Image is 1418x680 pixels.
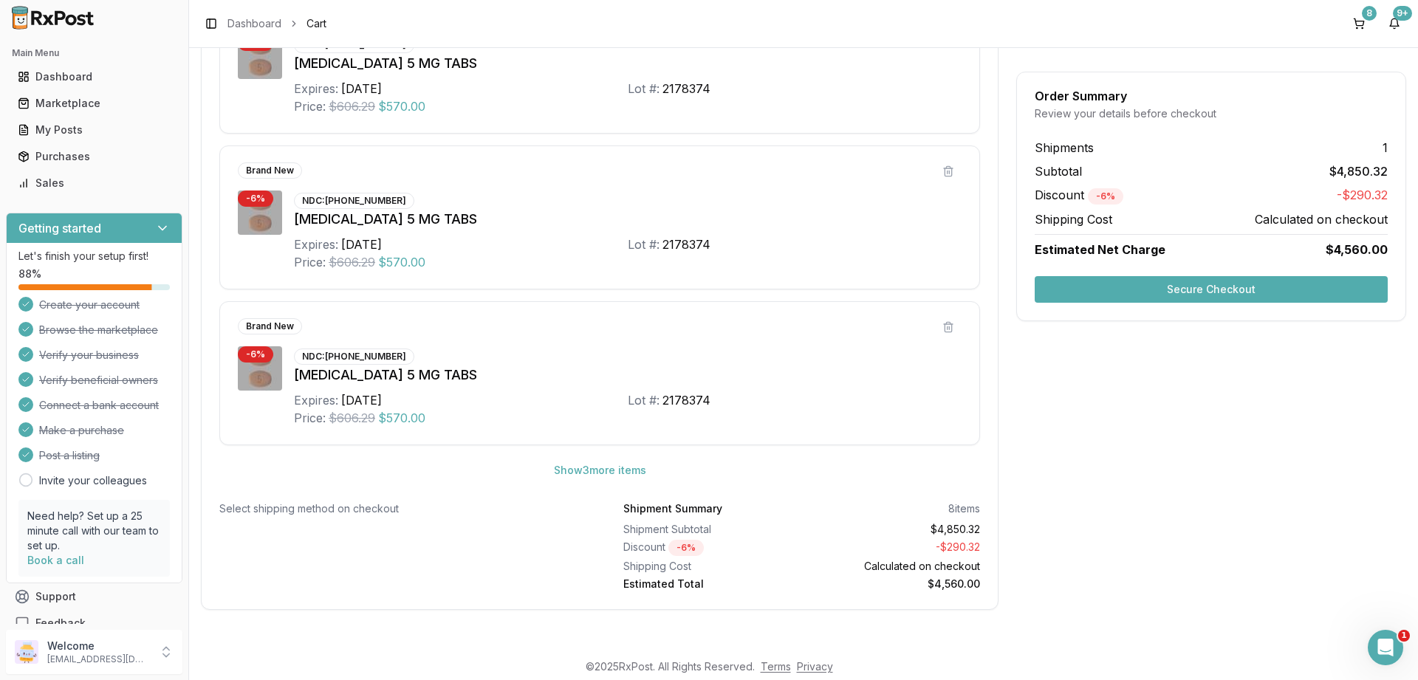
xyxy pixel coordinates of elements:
[39,348,139,363] span: Verify your business
[668,540,704,556] div: - 6 %
[6,65,182,89] button: Dashboard
[18,149,171,164] div: Purchases
[47,653,150,665] p: [EMAIL_ADDRESS][DOMAIN_NAME]
[6,92,182,115] button: Marketplace
[628,80,660,97] div: Lot #:
[294,348,414,365] div: NDC: [PHONE_NUMBER]
[294,236,338,253] div: Expires:
[294,409,326,427] div: Price:
[808,577,981,591] div: $4,560.00
[1347,12,1371,35] button: 8
[1368,630,1403,665] iframe: Intercom live chat
[18,176,171,190] div: Sales
[294,97,326,115] div: Price:
[1398,630,1410,642] span: 1
[341,236,382,253] div: [DATE]
[623,522,796,537] div: Shipment Subtotal
[39,473,147,488] a: Invite your colleagues
[39,423,124,438] span: Make a purchase
[1088,188,1123,205] div: - 6 %
[761,660,791,673] a: Terms
[6,6,100,30] img: RxPost Logo
[238,346,282,391] img: Eliquis 5 MG TABS
[47,639,150,653] p: Welcome
[238,318,302,334] div: Brand New
[623,559,796,574] div: Shipping Cost
[15,640,38,664] img: User avatar
[662,236,710,253] div: 2178374
[329,253,375,271] span: $606.29
[238,346,273,363] div: - 6 %
[12,117,177,143] a: My Posts
[6,145,182,168] button: Purchases
[39,298,140,312] span: Create your account
[1035,210,1112,228] span: Shipping Cost
[294,253,326,271] div: Price:
[39,448,100,463] span: Post a listing
[227,16,326,31] nav: breadcrumb
[797,660,833,673] a: Privacy
[18,267,41,281] span: 88 %
[1035,242,1165,257] span: Estimated Net Charge
[1393,6,1412,21] div: 9+
[808,559,981,574] div: Calculated on checkout
[18,219,101,237] h3: Getting started
[623,540,796,556] div: Discount
[1035,188,1123,202] span: Discount
[294,53,962,74] div: [MEDICAL_DATA] 5 MG TABS
[1362,6,1377,21] div: 8
[6,583,182,610] button: Support
[12,170,177,196] a: Sales
[808,540,981,556] div: - $290.32
[294,80,338,97] div: Expires:
[662,80,710,97] div: 2178374
[6,610,182,636] button: Feedback
[6,171,182,195] button: Sales
[12,63,177,90] a: Dashboard
[219,501,576,516] div: Select shipping method on checkout
[1383,12,1406,35] button: 9+
[18,96,171,111] div: Marketplace
[378,97,425,115] span: $570.00
[329,97,375,115] span: $606.29
[542,457,658,484] button: Show3more items
[623,501,722,516] div: Shipment Summary
[306,16,326,31] span: Cart
[1329,162,1388,180] span: $4,850.32
[238,190,273,207] div: - 6 %
[1035,139,1094,157] span: Shipments
[329,409,375,427] span: $606.29
[1035,90,1388,102] div: Order Summary
[662,391,710,409] div: 2178374
[1326,241,1388,258] span: $4,560.00
[1035,106,1388,121] div: Review your details before checkout
[35,616,86,631] span: Feedback
[18,69,171,84] div: Dashboard
[39,323,158,337] span: Browse the marketplace
[18,249,170,264] p: Let's finish your setup first!
[623,577,796,591] div: Estimated Total
[227,16,281,31] a: Dashboard
[294,365,962,385] div: [MEDICAL_DATA] 5 MG TABS
[1255,210,1388,228] span: Calculated on checkout
[238,162,302,179] div: Brand New
[1035,162,1082,180] span: Subtotal
[1337,186,1388,205] span: -$290.32
[12,90,177,117] a: Marketplace
[294,193,414,209] div: NDC: [PHONE_NUMBER]
[27,554,84,566] a: Book a call
[238,190,282,235] img: Eliquis 5 MG TABS
[294,391,338,409] div: Expires:
[808,522,981,537] div: $4,850.32
[12,143,177,170] a: Purchases
[628,236,660,253] div: Lot #:
[378,253,425,271] span: $570.00
[378,409,425,427] span: $570.00
[18,123,171,137] div: My Posts
[341,391,382,409] div: [DATE]
[27,509,161,553] p: Need help? Set up a 25 minute call with our team to set up.
[948,501,980,516] div: 8 items
[39,373,158,388] span: Verify beneficial owners
[294,209,962,230] div: [MEDICAL_DATA] 5 MG TABS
